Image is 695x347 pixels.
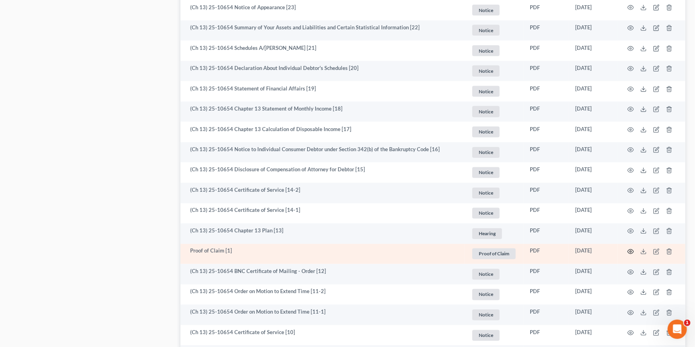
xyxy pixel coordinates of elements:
[472,248,516,259] span: Proof of Claim
[471,64,517,78] a: Notice
[523,244,569,265] td: PDF
[472,5,500,16] span: Notice
[523,305,569,325] td: PDF
[472,330,500,341] span: Notice
[180,21,465,41] td: (Ch 13) 25-10654 Summary of Your Assets and Liabilities and Certain Statistical Information [22]
[523,102,569,122] td: PDF
[472,289,500,300] span: Notice
[180,142,465,163] td: (Ch 13) 25-10654 Notice to Individual Consumer Debtor under Section 342(b) of the Bankruptcy Code...
[569,203,618,224] td: [DATE]
[180,61,465,82] td: (Ch 13) 25-10654 Declaration About Individual Debtor's Schedules [20]
[472,208,500,219] span: Notice
[180,285,465,305] td: (Ch 13) 25-10654 Order on Motion to Extend Time [11-2]
[471,268,517,281] a: Notice
[471,308,517,322] a: Notice
[180,183,465,203] td: (Ch 13) 25-10654 Certificate of Service [14-2]
[569,122,618,142] td: [DATE]
[569,61,618,82] td: [DATE]
[472,147,500,158] span: Notice
[569,325,618,346] td: [DATE]
[569,244,618,265] td: [DATE]
[180,264,465,285] td: (Ch 13) 25-10654 BNC Certificate of Mailing - Order [12]
[523,162,569,183] td: PDF
[471,247,517,261] a: Proof of Claim
[569,224,618,244] td: [DATE]
[180,325,465,346] td: (Ch 13) 25-10654 Certificate of Service [10]
[569,81,618,102] td: [DATE]
[472,106,500,117] span: Notice
[472,45,500,56] span: Notice
[569,183,618,203] td: [DATE]
[523,183,569,203] td: PDF
[569,264,618,285] td: [DATE]
[569,285,618,305] td: [DATE]
[569,305,618,325] td: [DATE]
[472,86,500,97] span: Notice
[471,207,517,220] a: Notice
[180,122,465,142] td: (Ch 13) 25-10654 Chapter 13 Calculation of Disposable Income [17]
[471,227,517,240] a: Hearing
[180,41,465,61] td: (Ch 13) 25-10654 Schedules A/[PERSON_NAME] [21]
[471,329,517,342] a: Notice
[471,288,517,301] a: Notice
[180,305,465,325] td: (Ch 13) 25-10654 Order on Motion to Extend Time [11-1]
[569,21,618,41] td: [DATE]
[471,4,517,17] a: Notice
[523,264,569,285] td: PDF
[523,224,569,244] td: PDF
[472,25,500,36] span: Notice
[569,102,618,122] td: [DATE]
[472,66,500,76] span: Notice
[523,81,569,102] td: PDF
[523,122,569,142] td: PDF
[472,269,500,280] span: Notice
[180,81,465,102] td: (Ch 13) 25-10654 Statement of Financial Affairs [19]
[180,224,465,244] td: (Ch 13) 25-10654 Chapter 13 Plan [13]
[471,187,517,200] a: Notice
[523,61,569,82] td: PDF
[471,85,517,98] a: Notice
[569,41,618,61] td: [DATE]
[471,44,517,57] a: Notice
[523,325,569,346] td: PDF
[180,244,465,265] td: Proof of Claim [1]
[472,167,500,178] span: Notice
[472,127,500,138] span: Notice
[471,125,517,139] a: Notice
[523,41,569,61] td: PDF
[523,285,569,305] td: PDF
[523,21,569,41] td: PDF
[472,228,502,239] span: Hearing
[472,188,500,199] span: Notice
[569,142,618,163] td: [DATE]
[472,310,500,320] span: Notice
[471,105,517,118] a: Notice
[471,24,517,37] a: Notice
[523,142,569,163] td: PDF
[684,320,691,326] span: 1
[180,102,465,122] td: (Ch 13) 25-10654 Chapter 13 Statement of Monthly Income [18]
[668,320,687,339] iframe: Intercom live chat
[180,162,465,183] td: (Ch 13) 25-10654 Disclosure of Compensation of Attorney for Debtor [15]
[471,166,517,179] a: Notice
[523,203,569,224] td: PDF
[569,162,618,183] td: [DATE]
[471,146,517,159] a: Notice
[180,203,465,224] td: (Ch 13) 25-10654 Certificate of Service [14-1]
